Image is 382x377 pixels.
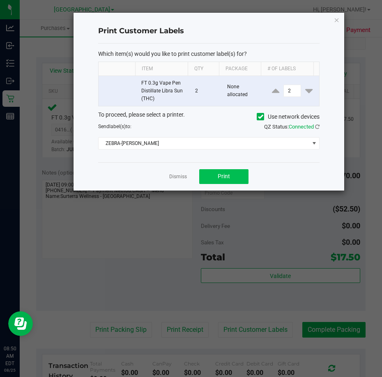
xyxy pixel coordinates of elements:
[135,62,188,76] th: Item
[199,169,249,184] button: Print
[98,124,131,129] span: Send to:
[218,173,230,179] span: Print
[289,124,314,130] span: Connected
[190,76,222,106] td: 2
[99,138,309,149] span: ZEBRA-[PERSON_NAME]
[219,62,261,76] th: Package
[257,113,320,121] label: Use network devices
[264,124,320,130] span: QZ Status:
[169,173,187,180] a: Dismiss
[8,311,33,336] iframe: Resource center
[98,50,320,57] p: Which item(s) would you like to print customer label(s) for?
[98,26,320,37] h4: Print Customer Labels
[92,110,326,123] div: To proceed, please select a printer.
[109,124,126,129] span: label(s)
[261,62,313,76] th: # of labels
[222,76,265,106] td: None allocated
[136,76,191,106] td: FT 0.3g Vape Pen Distillate Libra Sun (THC)
[188,62,219,76] th: Qty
